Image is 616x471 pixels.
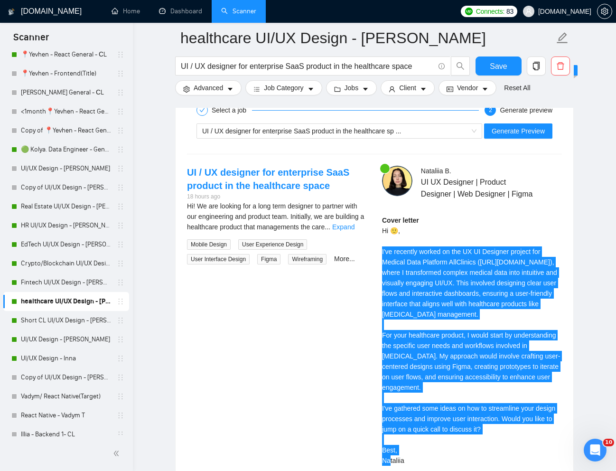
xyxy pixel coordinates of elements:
a: Real Estate UI/UX Design - [PERSON_NAME] [21,197,111,216]
span: holder [117,374,124,381]
span: caret-down [227,85,233,93]
div: Select a job [212,104,252,116]
div: Remember that the client will see only the first two lines of your cover letter. [382,215,562,466]
img: logo [8,4,15,19]
span: holder [117,412,124,419]
span: holder [117,146,124,153]
button: userClientcaret-down [381,80,435,95]
span: setting [183,85,190,93]
span: folder [334,85,341,93]
a: Illia - Backend 1- CL [21,425,111,444]
span: UI / UX designer for enterprise SaaS product in the healthcare sp ... [202,127,401,135]
span: holder [117,70,124,77]
a: UI / UX designer for enterprise SaaS product in the healthcare space [187,167,349,191]
button: Generate Preview [484,123,552,139]
span: holder [117,222,124,229]
span: User Interface Design [187,254,250,264]
span: holder [117,241,124,248]
a: Fintech UI/UX Design - [PERSON_NAME] [21,273,111,292]
img: upwork-logo.png [465,8,473,15]
a: Expand [332,223,355,231]
span: ... [325,223,330,231]
span: holder [117,127,124,134]
span: Connects: [476,6,504,17]
a: More... [334,255,355,263]
button: setting [597,4,612,19]
a: setting [597,8,612,15]
span: delete [551,62,569,70]
a: dashboardDashboard [159,7,202,15]
a: UI/UX Design - Inna [21,349,111,368]
a: healthcare UI/UX Design - [PERSON_NAME] [21,292,111,311]
div: Hi! We are looking for a long term designer to partner with our engineering and product team. Ini... [187,201,367,232]
iframe: Intercom live chat [584,439,607,462]
a: UI/UX Design - [PERSON_NAME] [21,330,111,349]
a: Copy of UI/UX Design - [PERSON_NAME] [21,368,111,387]
a: Copy of 📍Yevhen - React General - СL [21,121,111,140]
input: Scanner name... [180,26,554,50]
a: React Native - Vadym T [21,406,111,425]
button: search [451,57,470,75]
span: Wireframing [288,254,327,264]
input: Search Freelance Jobs... [181,60,434,72]
span: Scanner [6,30,56,50]
span: holder [117,317,124,324]
span: setting [597,8,612,15]
span: UI UX Designer | Product Designer | Web Designer | Figma [421,176,534,200]
span: Client [399,83,416,93]
a: <1month📍Yevhen - React General - СL [21,102,111,121]
span: info-circle [439,63,445,69]
span: edit [556,32,569,44]
span: holder [117,298,124,305]
span: Mobile Design [187,239,231,250]
a: Copy of UI/UX Design - [PERSON_NAME] [21,178,111,197]
span: user [389,85,395,93]
span: caret-down [420,85,427,93]
a: Vadym/ React Native(Target) [21,387,111,406]
span: Advanced [194,83,223,93]
a: Reset All [504,83,530,93]
span: Save [490,60,507,72]
span: user [525,8,532,15]
span: Job Category [264,83,303,93]
a: Crypto/Blockchain UI/UX Design - [PERSON_NAME] [21,254,111,273]
a: HR UI/UX Design - [PERSON_NAME] [21,216,111,235]
span: Figma [257,254,280,264]
span: 2 [489,107,492,113]
span: holder [117,108,124,115]
span: holder [117,184,124,191]
span: holder [117,431,124,438]
a: [PERSON_NAME] General - СL [21,83,111,102]
a: homeHome [112,7,140,15]
button: folderJobscaret-down [326,80,377,95]
span: caret-down [308,85,314,93]
a: UI/UX Design - [PERSON_NAME] [21,159,111,178]
span: holder [117,355,124,362]
span: 10 [603,439,614,446]
span: caret-down [362,85,369,93]
span: copy [527,62,545,70]
span: Nataliia B . [421,167,451,175]
a: searchScanner [221,7,256,15]
a: 📍Yevhen - Frontend(Title) [21,64,111,83]
button: delete [551,57,570,75]
a: Short CL UI/UX Design - [PERSON_NAME] [21,311,111,330]
a: EdTech UI/UX Design - [PERSON_NAME] [21,235,111,254]
span: Generate Preview [492,126,545,136]
strong: Cover letter [382,217,419,224]
span: holder [117,203,124,210]
span: holder [117,336,124,343]
span: holder [117,393,124,400]
img: c1ixEsac-c9lISHIljfOZb0cuN6GzZ3rBcBW2x-jvLrB-_RACOkU1mWXgI6n74LgRV [382,166,412,196]
span: holder [117,260,124,267]
a: 📍Yevhen - React General - СL [21,45,111,64]
div: Generate preview [500,104,552,116]
span: bars [253,85,260,93]
span: check [199,107,205,113]
span: holder [117,279,124,286]
span: double-left [113,449,122,458]
button: copy [527,57,546,75]
span: holder [117,165,124,172]
a: 🟢 Kolya. Data Engineer - General [21,140,111,159]
span: User Experience Design [238,239,307,250]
